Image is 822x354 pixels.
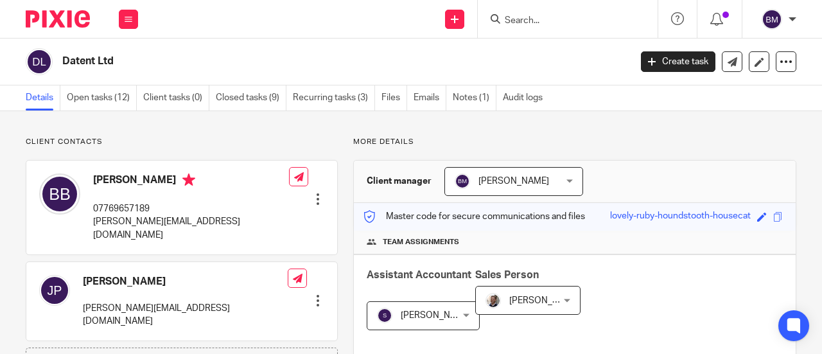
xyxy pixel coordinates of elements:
[610,209,751,224] div: lovely-ruby-houndstooth-housecat
[414,85,446,111] a: Emails
[93,215,289,242] p: [PERSON_NAME][EMAIL_ADDRESS][DOMAIN_NAME]
[455,173,470,189] img: svg%3E
[367,270,471,280] span: Assistant Accountant
[93,202,289,215] p: 07769657189
[293,85,375,111] a: Recurring tasks (3)
[377,308,392,323] img: svg%3E
[383,237,459,247] span: Team assignments
[26,48,53,75] img: svg%3E
[478,177,549,186] span: [PERSON_NAME]
[485,293,501,308] img: Matt%20Circle.png
[67,85,137,111] a: Open tasks (12)
[453,85,496,111] a: Notes (1)
[143,85,209,111] a: Client tasks (0)
[401,311,479,320] span: [PERSON_NAME] B
[26,137,338,147] p: Client contacts
[641,51,715,72] a: Create task
[381,85,407,111] a: Files
[83,275,288,288] h4: [PERSON_NAME]
[62,55,510,68] h2: Datent Ltd
[26,85,60,111] a: Details
[363,210,585,223] p: Master code for secure communications and files
[503,15,619,27] input: Search
[83,302,288,328] p: [PERSON_NAME][EMAIL_ADDRESS][DOMAIN_NAME]
[39,275,70,306] img: svg%3E
[367,175,432,188] h3: Client manager
[762,9,782,30] img: svg%3E
[503,85,549,111] a: Audit logs
[26,10,90,28] img: Pixie
[353,137,796,147] p: More details
[93,173,289,190] h4: [PERSON_NAME]
[216,85,286,111] a: Closed tasks (9)
[39,173,80,215] img: svg%3E
[475,270,539,280] span: Sales Person
[182,173,195,186] i: Primary
[509,296,580,305] span: [PERSON_NAME]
